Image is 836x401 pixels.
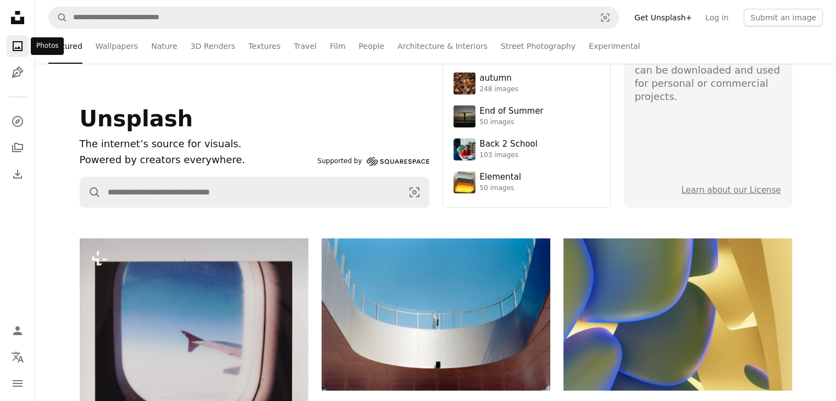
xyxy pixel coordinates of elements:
[480,139,538,150] div: Back 2 School
[480,85,518,94] div: 248 images
[248,29,281,64] a: Textures
[699,9,735,26] a: Log in
[80,367,308,377] a: View from an airplane window, looking at the wing.
[400,177,429,207] button: Visual search
[480,73,518,84] div: autumn
[563,309,792,319] a: Abstract organic shapes with blue and yellow gradients
[453,105,600,127] a: End of Summer50 images
[7,372,29,394] button: Menu
[80,177,101,207] button: Search Unsplash
[7,35,29,57] a: Photos
[453,171,600,193] a: Elemental50 images
[7,110,29,132] a: Explore
[453,138,475,160] img: premium_photo-1683135218355-6d72011bf303
[453,105,475,127] img: premium_photo-1754398386796-ea3dec2a6302
[635,51,781,103] div: All images can be downloaded and used for personal or commercial projects.
[628,9,699,26] a: Get Unsplash+
[744,9,823,26] button: Submit an image
[480,106,544,117] div: End of Summer
[96,29,138,64] a: Wallpapers
[453,138,600,160] a: Back 2 School103 images
[7,7,29,31] a: Home — Unsplash
[80,177,429,208] form: Find visuals sitewide
[359,29,385,64] a: People
[7,137,29,159] a: Collections
[453,73,475,94] img: photo-1637983927634-619de4ccecac
[322,238,550,391] img: Modern architecture with a person on a balcony
[80,152,313,168] p: Powered by creators everywhere.
[592,7,618,28] button: Visual search
[589,29,640,64] a: Experimental
[191,29,235,64] a: 3D Renders
[480,172,521,183] div: Elemental
[453,73,600,94] a: autumn248 images
[563,238,792,391] img: Abstract organic shapes with blue and yellow gradients
[294,29,317,64] a: Travel
[682,185,781,195] a: Learn about our License
[480,184,521,193] div: 50 images
[480,151,538,160] div: 103 images
[480,118,544,127] div: 50 images
[453,171,475,193] img: premium_photo-1751985761161-8a269d884c29
[80,136,313,152] h1: The internet’s source for visuals.
[7,346,29,368] button: Language
[322,309,550,319] a: Modern architecture with a person on a balcony
[7,163,29,185] a: Download History
[49,7,68,28] button: Search Unsplash
[318,155,429,168] a: Supported by
[7,62,29,83] a: Illustrations
[80,106,193,131] span: Unsplash
[7,320,29,342] a: Log in / Sign up
[48,7,619,29] form: Find visuals sitewide
[151,29,177,64] a: Nature
[330,29,345,64] a: Film
[501,29,575,64] a: Street Photography
[397,29,488,64] a: Architecture & Interiors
